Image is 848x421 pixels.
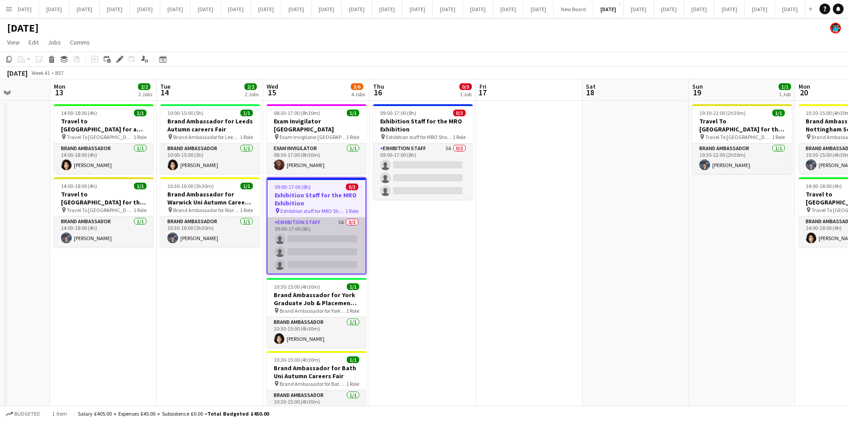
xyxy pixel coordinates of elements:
button: [DATE] [39,0,69,18]
span: 18 [584,87,596,98]
span: Budgeted [14,411,40,417]
span: 16 [372,87,384,98]
button: [DATE] [342,0,372,18]
button: [DATE] [221,0,251,18]
div: 08:30-17:00 (8h30m)1/1Exam Invigilator [GEOGRAPHIC_DATA] Exam Invigilator [GEOGRAPHIC_DATA]1 Role... [267,104,366,174]
div: Salary £405.00 + Expenses £45.00 + Subsistence £0.00 = [78,410,269,417]
span: 09:00-17:00 (8h) [275,184,311,190]
div: 14:00-18:00 (4h)1/1Travel to [GEOGRAPHIC_DATA] for a recruitment fair Travel To [GEOGRAPHIC_DATA]... [54,104,154,174]
span: 20 [797,87,810,98]
button: [DATE] [191,0,221,18]
h1: [DATE] [7,21,39,35]
span: 15 [265,87,278,98]
app-card-role: Brand Ambassador1/110:30-16:00 (5h30m)[PERSON_NAME] [160,217,260,247]
div: BST [55,69,64,76]
span: Sat [586,82,596,90]
a: Edit [25,37,42,48]
span: Total Budgeted £450.00 [207,410,269,417]
h3: Exam Invigilator [GEOGRAPHIC_DATA] [267,117,366,133]
app-job-card: 09:00-17:00 (8h)0/3Exhibition Staff for the MRO Exhibition Exhibition staff for MRO Show at excel... [373,104,473,200]
div: 2 Jobs [138,91,152,98]
app-card-role: Brand Ambassador1/110:30-15:00 (4h30m)[PERSON_NAME] [267,390,366,421]
button: [DATE] [493,0,523,18]
span: 1/1 [240,110,253,116]
span: Travel To [GEOGRAPHIC_DATA] for Autumn Careers Fair on [DATE] [67,207,134,213]
span: 19 [691,87,703,98]
h3: Travel to [GEOGRAPHIC_DATA] for the Autumn Careers fair on [DATE] [54,190,154,206]
span: Jobs [48,38,61,46]
span: Mon [54,82,65,90]
span: Travel To [GEOGRAPHIC_DATA] for the Engineering Science and Technology Fair [705,134,772,140]
button: [DATE] [281,0,312,18]
h3: Exhibition Staff for the MRO Exhibition [268,191,365,207]
button: [DATE] [523,0,554,18]
app-job-card: 14:00-18:00 (4h)1/1Travel to [GEOGRAPHIC_DATA] for the Autumn Careers fair on [DATE] Travel To [G... [54,177,154,247]
button: [DATE] [100,0,130,18]
span: Brand Ambassador for Leeds Autumn Careers fair [173,134,240,140]
span: 08:30-17:00 (8h30m) [274,110,320,116]
button: [DATE] [654,0,684,18]
h3: Travel To [GEOGRAPHIC_DATA] for the Engineering Science and Technology Fair [692,117,792,133]
h3: Exhibition Staff for the MRO Exhibition [373,117,473,133]
button: [DATE] [130,0,160,18]
span: 1 item [49,410,70,417]
span: 10:30-15:00 (4h30m) [274,356,320,363]
span: View [7,38,20,46]
span: 1 Role [134,207,146,213]
button: [DATE] [251,0,281,18]
span: 14:00-18:00 (4h) [61,183,97,189]
span: 1 Role [346,380,359,387]
span: 0/3 [459,83,472,90]
button: [DATE] [402,0,433,18]
span: 1 Role [346,307,359,314]
span: Travel To [GEOGRAPHIC_DATA] for Recruitment fair [67,134,134,140]
button: [DATE] [714,0,745,18]
h3: Brand Ambassador for Leeds Autumn careers Fair [160,117,260,133]
app-card-role: Exhibition Staff5A0/309:00-17:00 (8h) [268,217,365,274]
button: [DATE] [775,0,805,18]
a: Comms [66,37,93,48]
h3: Travel to [GEOGRAPHIC_DATA] for a recruitment fair [54,117,154,133]
a: Jobs [44,37,65,48]
span: Sun [692,82,703,90]
span: 1 Role [240,134,253,140]
span: Brand Ambassador for Bath Uni Autumn Careers Fair [280,380,346,387]
span: 1/1 [347,283,359,290]
span: Exam Invigilator [GEOGRAPHIC_DATA] [280,134,346,140]
app-job-card: 10:00-15:00 (5h)1/1Brand Ambassador for Leeds Autumn careers Fair Brand Ambassador for Leeds Autu... [160,104,260,174]
div: 1 Job [460,91,471,98]
button: [DATE] [69,0,100,18]
span: Thu [373,82,384,90]
div: [DATE] [7,69,28,78]
span: 14:00-18:00 (4h) [61,110,97,116]
span: 1 Role [346,134,359,140]
app-job-card: 10:30-15:00 (4h30m)1/1Brand Ambassador for Bath Uni Autumn Careers Fair Brand Ambassador for Bath... [267,351,366,421]
button: [DATE] [593,0,624,18]
span: 1 Role [453,134,466,140]
span: 0/3 [453,110,466,116]
app-card-role: Brand Ambassador1/110:30-15:00 (4h30m)[PERSON_NAME] [267,317,366,347]
span: 1 Role [240,207,253,213]
app-job-card: 09:00-17:00 (8h)0/3Exhibition Staff for the MRO Exhibition Exhibition staff for MRO Show at excel... [267,177,366,274]
h3: Brand Ambassador for York Graduate Job & Placement Fair [267,291,366,307]
span: 19:30-22:00 (2h30m) [699,110,746,116]
h3: Brand Ambassador for Bath Uni Autumn Careers Fair [267,364,366,380]
span: Comms [70,38,90,46]
app-job-card: 19:30-22:00 (2h30m)1/1Travel To [GEOGRAPHIC_DATA] for the Engineering Science and Technology Fair... [692,104,792,174]
button: [DATE] [463,0,493,18]
span: Edit [28,38,39,46]
span: 1/1 [772,110,785,116]
span: 14 [159,87,170,98]
app-job-card: 10:30-16:00 (5h30m)1/1Brand Ambassador for Warwick Uni Autumn Careers Fair Brand Ambassador for W... [160,177,260,247]
button: [DATE] [745,0,775,18]
app-card-role: Brand Ambassador1/114:00-18:00 (4h)[PERSON_NAME] [54,143,154,174]
span: 09:00-17:00 (8h) [380,110,416,116]
h3: Brand Ambassador for Warwick Uni Autumn Careers Fair [160,190,260,206]
span: 1 Role [345,208,358,214]
app-job-card: 10:30-15:00 (4h30m)1/1Brand Ambassador for York Graduate Job & Placement Fair Brand Ambassador fo... [267,278,366,347]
